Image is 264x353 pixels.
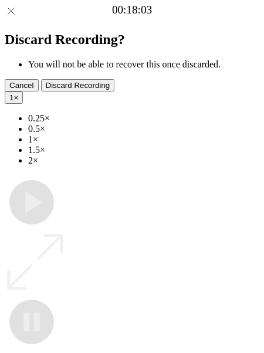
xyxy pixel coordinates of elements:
[5,91,23,104] button: 1×
[112,4,152,16] a: 00:18:03
[28,59,259,70] li: You will not be able to recover this once discarded.
[9,93,13,102] span: 1
[28,134,259,145] li: 1×
[28,145,259,155] li: 1.5×
[5,32,259,47] h2: Discard Recording?
[5,79,39,91] button: Cancel
[28,155,259,166] li: 2×
[28,113,259,124] li: 0.25×
[41,79,115,91] button: Discard Recording
[28,124,259,134] li: 0.5×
